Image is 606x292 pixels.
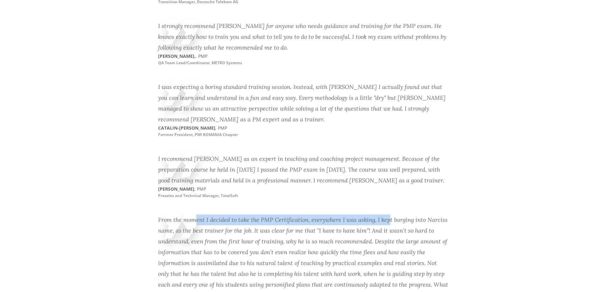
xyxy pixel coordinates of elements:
[196,53,207,59] span: , PMP
[215,125,227,131] span: , PMP
[158,153,448,186] div: I recommend [PERSON_NAME] as an expert in teaching and coaching project management. Because of th...
[158,186,303,199] p: [PERSON_NAME]
[158,21,448,53] div: I strongly recommend [PERSON_NAME] for anyone who needs guidance and training for the PMP exam. H...
[194,186,206,192] span: , PMP
[158,132,238,137] small: Forrmer President, PMI ROMANIA Chapter
[158,53,303,66] p: [PERSON_NAME],
[158,193,238,198] small: Presales and Technical Manager, TotalSoft
[158,60,242,65] small: QA Team Lead/Coordinator, METRO Systems
[158,82,448,125] div: I was expecting a boring standard training session. Instead, with [PERSON_NAME] I actually found ...
[158,125,303,138] p: CATALIN-[PERSON_NAME]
